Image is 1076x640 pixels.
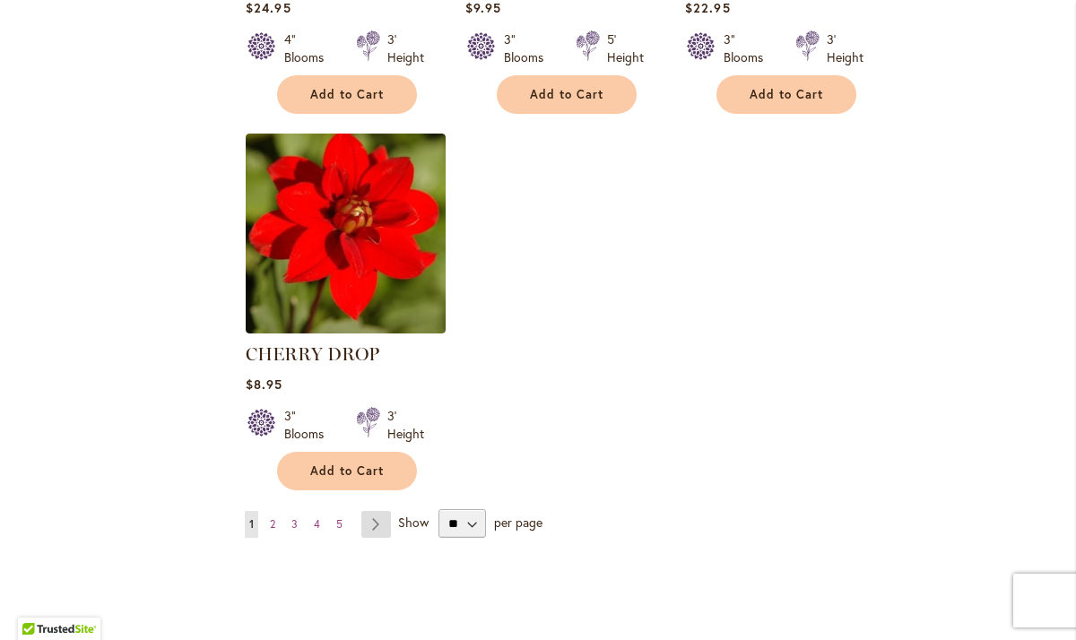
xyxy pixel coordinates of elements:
[246,376,282,393] span: $8.95
[270,517,275,531] span: 2
[246,320,446,337] a: CHERRY DROP
[314,517,320,531] span: 4
[716,75,856,114] button: Add to Cart
[246,343,379,365] a: CHERRY DROP
[332,511,347,538] a: 5
[291,517,298,531] span: 3
[530,87,603,102] span: Add to Cart
[827,30,863,66] div: 3' Height
[387,407,424,443] div: 3' Height
[265,511,280,538] a: 2
[246,134,446,333] img: CHERRY DROP
[724,30,774,66] div: 3" Blooms
[309,511,325,538] a: 4
[284,407,334,443] div: 3" Blooms
[284,30,334,66] div: 4" Blooms
[398,514,429,531] span: Show
[494,514,542,531] span: per page
[607,30,644,66] div: 5' Height
[497,75,637,114] button: Add to Cart
[277,75,417,114] button: Add to Cart
[249,517,254,531] span: 1
[336,517,343,531] span: 5
[750,87,823,102] span: Add to Cart
[287,511,302,538] a: 3
[310,87,384,102] span: Add to Cart
[310,463,384,479] span: Add to Cart
[387,30,424,66] div: 3' Height
[504,30,554,66] div: 3" Blooms
[13,576,64,627] iframe: Launch Accessibility Center
[277,452,417,490] button: Add to Cart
